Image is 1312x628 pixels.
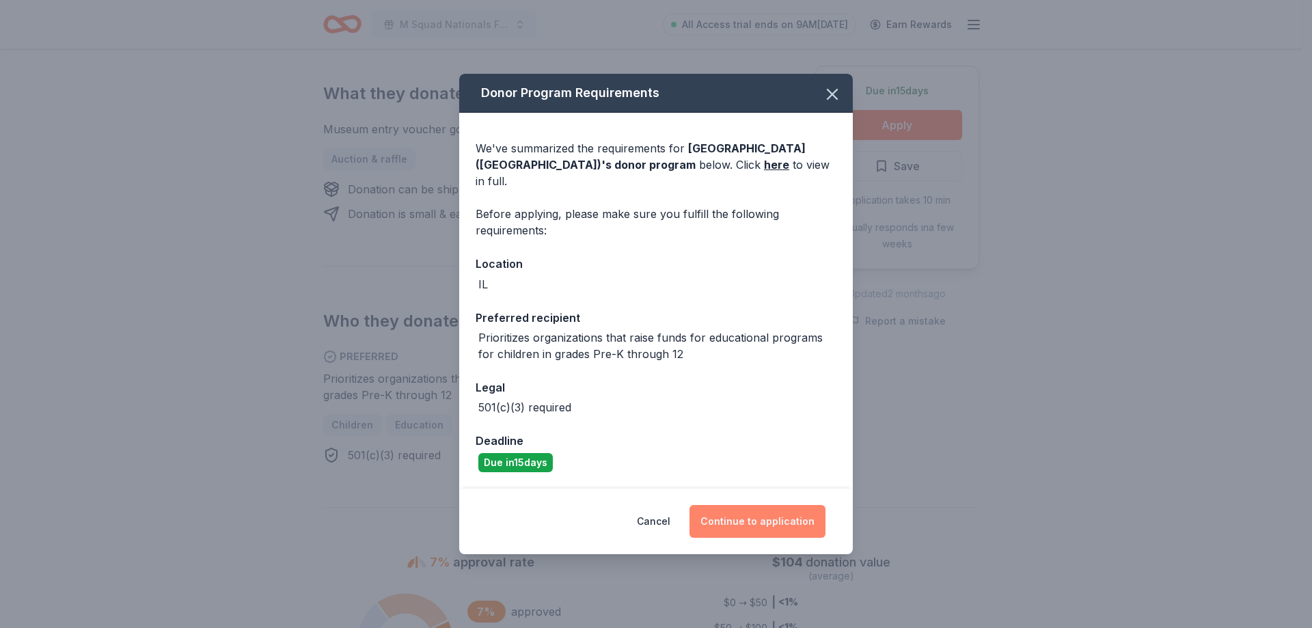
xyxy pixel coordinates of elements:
div: 501(c)(3) required [478,399,571,415]
div: Before applying, please make sure you fulfill the following requirements: [476,206,836,238]
div: Donor Program Requirements [459,74,853,113]
div: Location [476,255,836,273]
a: here [764,156,789,173]
button: Continue to application [689,505,825,538]
button: Cancel [637,505,670,538]
div: Due in 15 days [478,453,553,472]
div: IL [478,276,488,292]
div: Preferred recipient [476,309,836,327]
div: Deadline [476,432,836,450]
div: Prioritizes organizations that raise funds for educational programs for children in grades Pre-K ... [478,329,836,362]
div: Legal [476,379,836,396]
div: We've summarized the requirements for below. Click to view in full. [476,140,836,189]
